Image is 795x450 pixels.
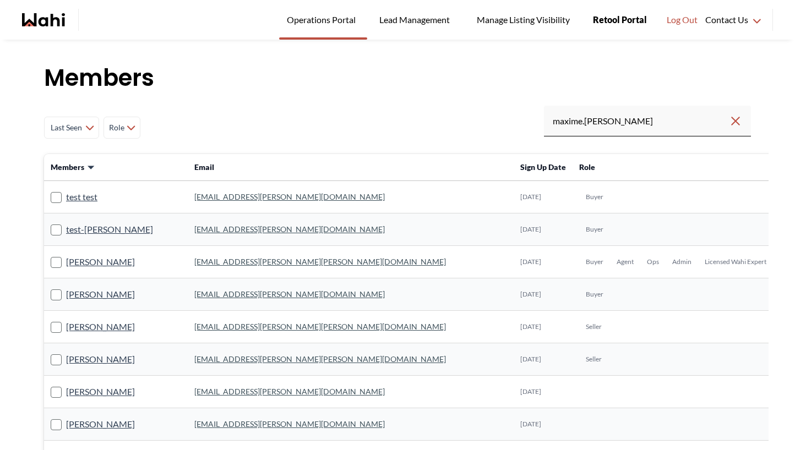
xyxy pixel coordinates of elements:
[66,417,135,431] a: [PERSON_NAME]
[514,343,573,376] td: [DATE]
[22,13,65,26] a: Wahi homepage
[514,278,573,311] td: [DATE]
[514,181,573,213] td: [DATE]
[586,193,603,201] span: Buyer
[705,257,766,266] span: Licensed Wahi Expert
[579,162,595,172] span: Role
[667,13,698,27] span: Log Out
[44,62,751,95] h1: Members
[194,354,446,364] a: [EMAIL_ADDRESS][PERSON_NAME][PERSON_NAME][DOMAIN_NAME]
[553,111,729,131] input: Search input
[586,257,603,266] span: Buyer
[729,111,742,131] button: Clear search
[194,419,385,429] a: [EMAIL_ADDRESS][PERSON_NAME][DOMAIN_NAME]
[379,13,454,27] span: Lead Management
[473,13,573,27] span: Manage Listing Visibility
[514,213,573,246] td: [DATE]
[586,225,603,234] span: Buyer
[194,257,446,266] a: [EMAIL_ADDRESS][PERSON_NAME][PERSON_NAME][DOMAIN_NAME]
[520,162,566,172] span: Sign Up Date
[194,192,385,201] a: [EMAIL_ADDRESS][PERSON_NAME][DOMAIN_NAME]
[593,13,647,27] span: Retool Portal
[586,322,602,331] span: Seller
[66,287,135,301] a: [PERSON_NAME]
[194,162,214,172] span: Email
[194,289,385,299] a: [EMAIL_ADDRESS][PERSON_NAME][DOMAIN_NAME]
[647,257,659,266] span: Ops
[514,246,573,278] td: [DATE]
[66,385,135,399] a: [PERSON_NAME]
[49,118,83,138] span: Last Seen
[51,162,95,173] button: Members
[287,13,360,27] span: Operations Portal
[194,322,446,331] a: [EMAIL_ADDRESS][PERSON_NAME][PERSON_NAME][DOMAIN_NAME]
[66,222,153,237] a: test-[PERSON_NAME]
[514,311,573,343] td: [DATE]
[66,352,135,366] a: [PERSON_NAME]
[672,257,691,266] span: Admin
[66,320,135,334] a: [PERSON_NAME]
[66,190,97,204] a: test test
[514,408,573,441] td: [DATE]
[514,376,573,408] td: [DATE]
[51,162,84,173] span: Members
[194,387,385,396] a: [EMAIL_ADDRESS][PERSON_NAME][DOMAIN_NAME]
[586,355,602,364] span: Seller
[617,257,634,266] span: Agent
[586,290,603,299] span: Buyer
[66,255,135,269] a: [PERSON_NAME]
[108,118,124,138] span: Role
[194,224,385,234] a: [EMAIL_ADDRESS][PERSON_NAME][DOMAIN_NAME]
